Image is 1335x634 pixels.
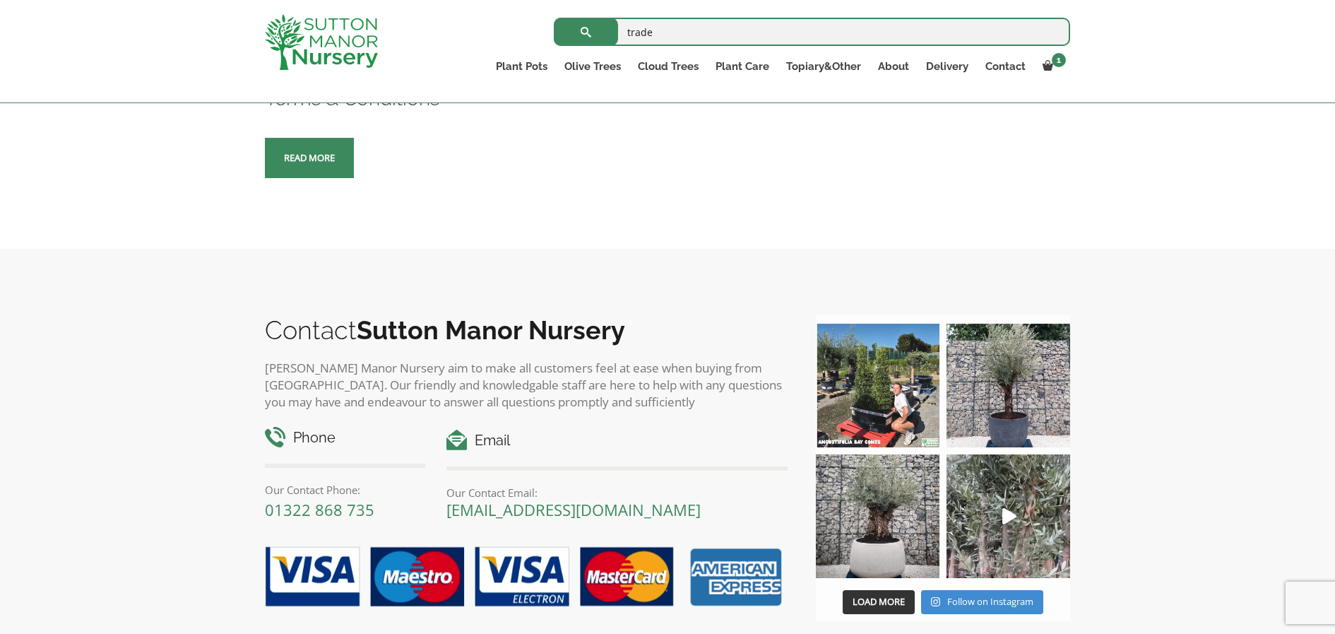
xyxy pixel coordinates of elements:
[853,595,905,608] span: Load More
[1052,53,1066,67] span: 1
[921,590,1043,614] a: Instagram Follow on Instagram
[265,481,425,498] p: Our Contact Phone:
[487,57,556,76] a: Plant Pots
[977,57,1034,76] a: Contact
[816,324,939,447] img: Our elegant & picturesque Angustifolia Cones are an exquisite addition to your Bay Tree collectio...
[357,315,625,345] b: Sutton Manor Nursery
[254,539,788,616] img: payment-options.png
[1034,57,1070,76] a: 1
[265,14,378,70] img: logo
[931,597,940,607] svg: Instagram
[446,499,701,520] a: [EMAIL_ADDRESS][DOMAIN_NAME]
[870,57,918,76] a: About
[554,18,1070,46] input: Search...
[446,430,788,452] h4: Email
[446,484,788,501] p: Our Contact Email:
[265,315,788,345] h2: Contact
[265,360,788,411] p: [PERSON_NAME] Manor Nursery aim to make all customers feel at ease when buying from [GEOGRAPHIC_D...
[947,595,1033,608] span: Follow on Instagram
[556,57,629,76] a: Olive Trees
[265,138,354,178] a: Read more
[629,57,707,76] a: Cloud Trees
[947,454,1070,578] img: New arrivals Monday morning of beautiful olive trees 🤩🤩 The weather is beautiful this summer, gre...
[843,590,915,614] button: Load More
[707,57,778,76] a: Plant Care
[265,427,425,449] h4: Phone
[265,499,374,520] a: 01322 868 735
[816,454,939,578] img: Check out this beauty we potted at our nursery today ❤️‍🔥 A huge, ancient gnarled Olive tree plan...
[778,57,870,76] a: Topiary&Other
[947,324,1070,447] img: A beautiful multi-stem Spanish Olive tree potted in our luxurious fibre clay pots 😍😍
[1002,508,1016,524] svg: Play
[947,454,1070,578] a: Play
[918,57,977,76] a: Delivery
